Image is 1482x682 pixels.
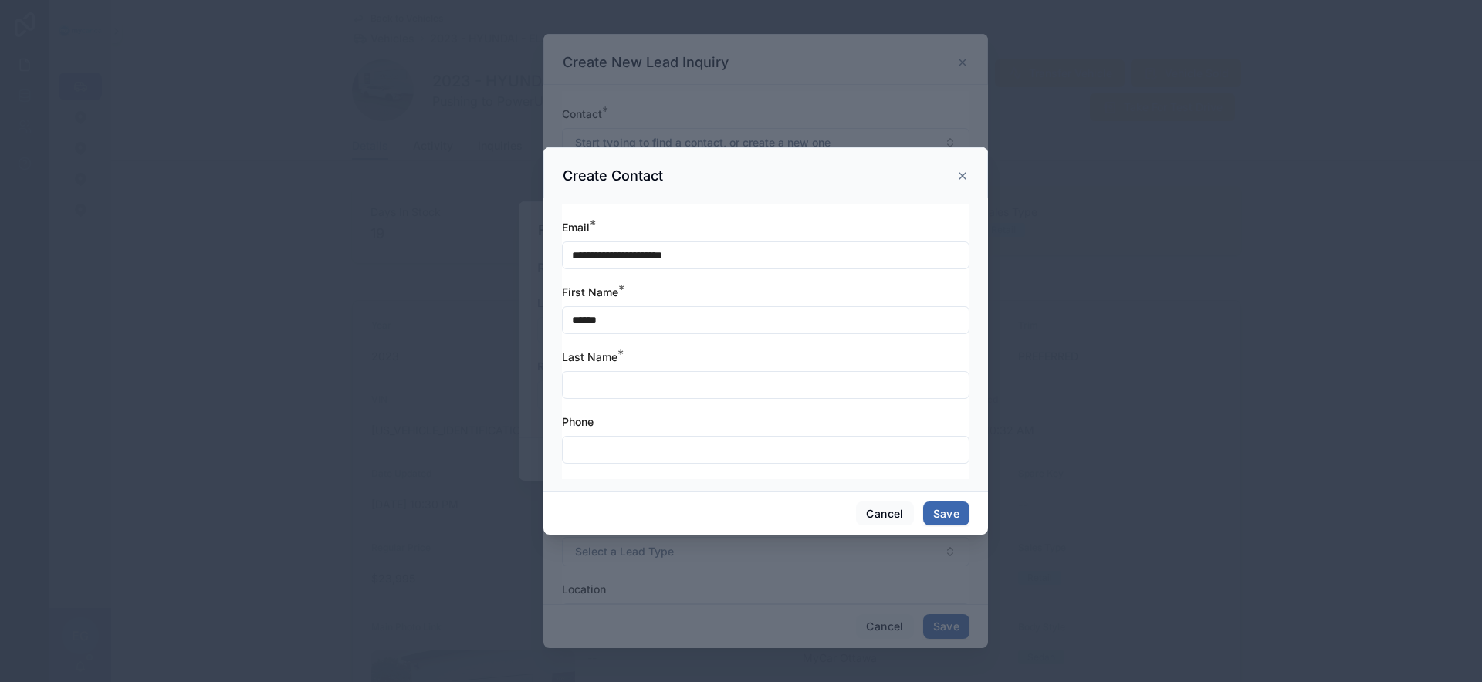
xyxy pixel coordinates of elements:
button: Save [923,501,969,526]
span: Email [562,221,590,234]
span: Phone [562,415,594,428]
button: Cancel [856,501,913,526]
h3: Create Contact [563,167,663,185]
span: Last Name [562,350,617,363]
span: First Name [562,285,618,299]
